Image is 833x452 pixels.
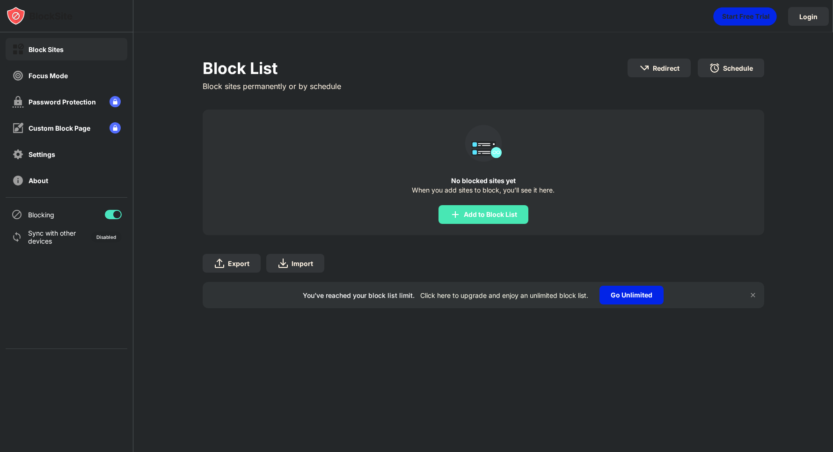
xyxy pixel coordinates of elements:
[749,291,757,299] img: x-button.svg
[11,209,22,220] img: blocking-icon.svg
[723,64,753,72] div: Schedule
[12,148,24,160] img: settings-off.svg
[96,234,116,240] div: Disabled
[12,44,24,55] img: block-on.svg
[461,121,506,166] div: animation
[420,291,588,299] div: Click here to upgrade and enjoy an unlimited block list.
[29,150,55,158] div: Settings
[28,229,76,245] div: Sync with other devices
[203,82,341,91] div: Block sites permanently or by schedule
[12,175,24,186] img: about-off.svg
[12,70,24,82] img: focus-off.svg
[228,259,249,267] div: Export
[29,98,96,106] div: Password Protection
[412,186,555,194] div: When you add sites to block, you’ll see it here.
[110,96,121,107] img: lock-menu.svg
[28,211,54,219] div: Blocking
[464,211,517,218] div: Add to Block List
[12,122,24,134] img: customize-block-page-off.svg
[7,7,73,25] img: logo-blocksite.svg
[29,72,68,80] div: Focus Mode
[599,286,664,304] div: Go Unlimited
[110,122,121,133] img: lock-menu.svg
[653,64,680,72] div: Redirect
[713,7,777,26] div: animation
[11,231,22,243] img: sync-icon.svg
[203,177,764,185] div: No blocked sites yet
[12,96,24,108] img: password-protection-off.svg
[799,13,818,21] div: Login
[303,291,415,299] div: You’ve reached your block list limit.
[203,59,341,78] div: Block List
[29,124,90,132] div: Custom Block Page
[29,45,64,53] div: Block Sites
[29,177,48,185] div: About
[292,259,313,267] div: Import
